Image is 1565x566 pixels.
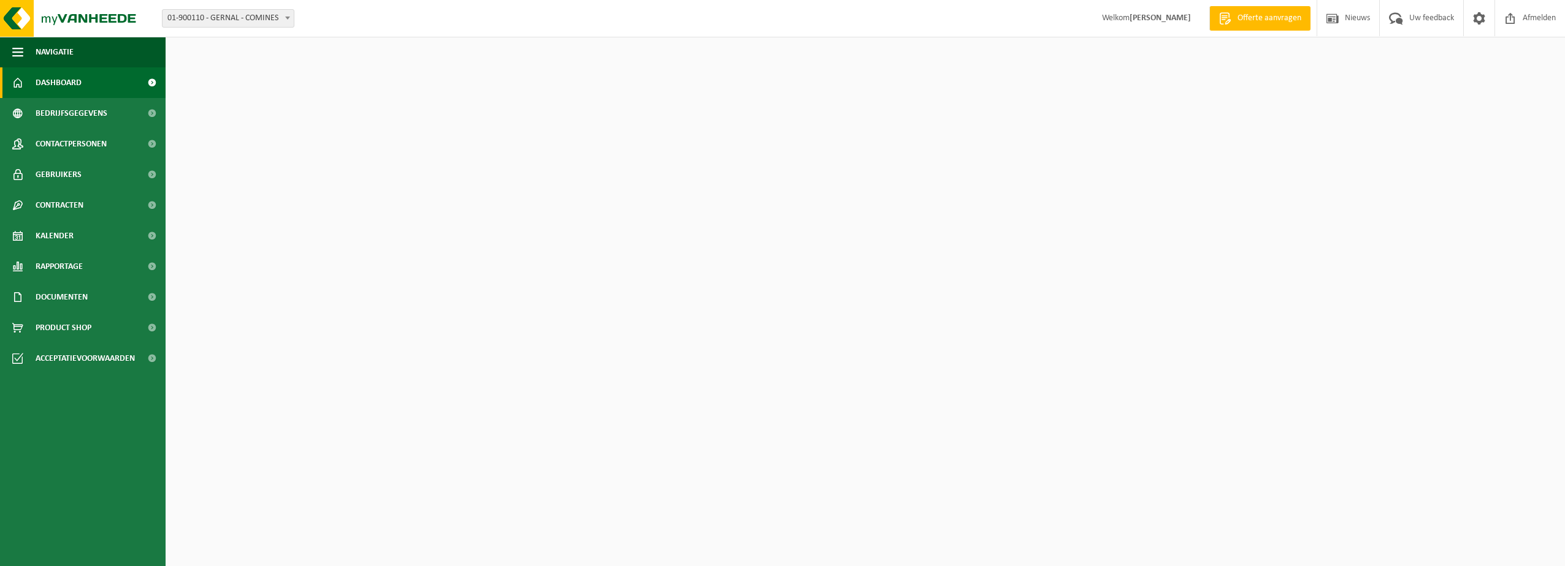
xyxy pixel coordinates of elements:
span: 01-900110 - GERNAL - COMINES [162,9,294,28]
span: Gebruikers [36,159,82,190]
span: Acceptatievoorwaarden [36,343,135,374]
span: Rapportage [36,251,83,282]
span: Contactpersonen [36,129,107,159]
span: Contracten [36,190,83,221]
span: Offerte aanvragen [1234,12,1304,25]
span: Documenten [36,282,88,312]
a: Offerte aanvragen [1209,6,1311,31]
span: Dashboard [36,67,82,98]
span: Kalender [36,221,74,251]
span: Bedrijfsgegevens [36,98,107,129]
span: 01-900110 - GERNAL - COMINES [163,10,294,27]
strong: [PERSON_NAME] [1130,13,1191,23]
span: Product Shop [36,312,91,343]
span: Navigatie [36,37,74,67]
